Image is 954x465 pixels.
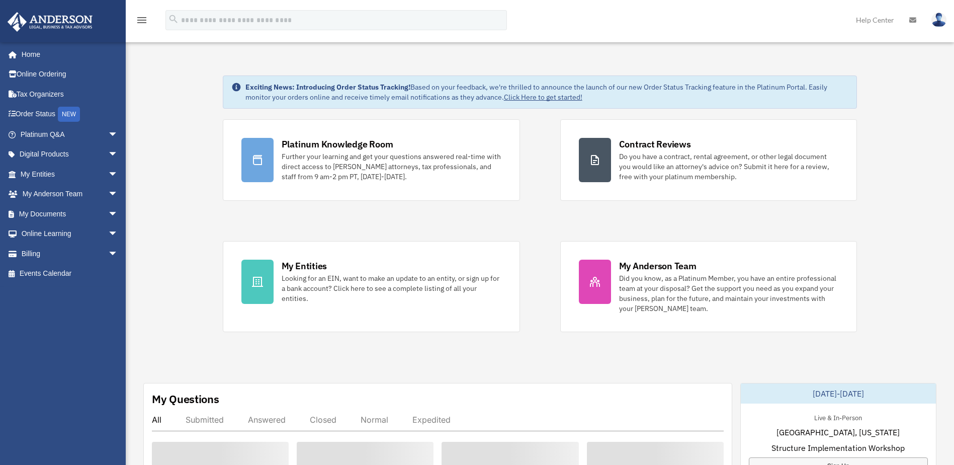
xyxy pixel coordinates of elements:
span: arrow_drop_down [108,184,128,205]
a: Online Ordering [7,64,133,85]
div: Further your learning and get your questions answered real-time with direct access to [PERSON_NAM... [282,151,501,182]
strong: Exciting News: Introducing Order Status Tracking! [245,83,410,92]
a: My Documentsarrow_drop_down [7,204,133,224]
span: arrow_drop_down [108,124,128,145]
div: Live & In-Person [806,412,870,422]
div: Closed [310,415,336,425]
img: Anderson Advisors Platinum Portal [5,12,96,32]
a: My Anderson Teamarrow_drop_down [7,184,133,204]
span: arrow_drop_down [108,244,128,264]
div: NEW [58,107,80,122]
div: My Questions [152,392,219,407]
span: arrow_drop_down [108,164,128,185]
a: Digital Productsarrow_drop_down [7,144,133,165]
a: My Entitiesarrow_drop_down [7,164,133,184]
div: My Entities [282,260,327,272]
span: arrow_drop_down [108,224,128,245]
a: Platinum Knowledge Room Further your learning and get your questions answered real-time with dire... [223,119,520,201]
a: My Anderson Team Did you know, as a Platinum Member, you have an entire professional team at your... [560,241,857,332]
div: Normal [361,415,388,425]
div: Do you have a contract, rental agreement, or other legal document you would like an attorney's ad... [619,151,839,182]
a: Billingarrow_drop_down [7,244,133,264]
a: menu [136,18,148,26]
img: User Pic [931,13,946,27]
a: Order StatusNEW [7,104,133,125]
div: Contract Reviews [619,138,691,150]
a: Home [7,44,128,64]
div: Answered [248,415,286,425]
div: All [152,415,161,425]
i: menu [136,14,148,26]
a: Tax Organizers [7,84,133,104]
div: Platinum Knowledge Room [282,138,393,150]
div: Looking for an EIN, want to make an update to an entity, or sign up for a bank account? Click her... [282,273,501,303]
div: Based on your feedback, we're thrilled to announce the launch of our new Order Status Tracking fe... [245,82,849,102]
span: arrow_drop_down [108,204,128,224]
a: Click Here to get started! [504,93,582,102]
div: Did you know, as a Platinum Member, you have an entire professional team at your disposal? Get th... [619,273,839,314]
div: [DATE]-[DATE] [741,383,936,404]
span: [GEOGRAPHIC_DATA], [US_STATE] [776,426,900,438]
a: Contract Reviews Do you have a contract, rental agreement, or other legal document you would like... [560,119,857,201]
div: Expedited [412,415,451,425]
span: Structure Implementation Workshop [771,442,905,454]
div: My Anderson Team [619,260,697,272]
div: Submitted [186,415,224,425]
a: Events Calendar [7,264,133,284]
a: Platinum Q&Aarrow_drop_down [7,124,133,144]
a: Online Learningarrow_drop_down [7,224,133,244]
span: arrow_drop_down [108,144,128,165]
i: search [168,14,179,25]
a: My Entities Looking for an EIN, want to make an update to an entity, or sign up for a bank accoun... [223,241,520,332]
